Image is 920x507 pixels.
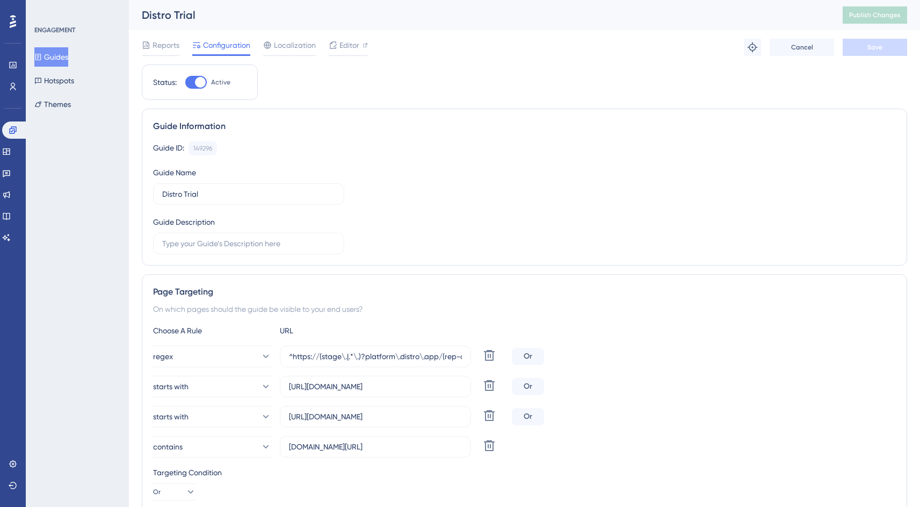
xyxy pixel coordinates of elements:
[203,39,250,52] span: Configuration
[211,78,230,87] span: Active
[34,71,74,90] button: Hotspots
[153,324,271,337] div: Choose A Rule
[153,39,179,52] span: Reports
[153,410,189,423] span: starts with
[791,43,813,52] span: Cancel
[34,26,75,34] div: ENGAGEMENT
[142,8,816,23] div: Distro Trial
[153,76,177,89] div: Status:
[512,408,544,425] div: Or
[289,441,462,453] input: yourwebsite.com/path
[153,380,189,393] span: starts with
[153,216,215,228] div: Guide Description
[34,47,68,67] button: Guides
[162,188,335,200] input: Type your Guide’s Name here
[153,440,183,453] span: contains
[289,351,462,362] input: yourwebsite.com/path
[339,39,359,52] span: Editor
[770,39,834,56] button: Cancel
[153,166,196,179] div: Guide Name
[153,303,896,316] div: On which pages should the guide be visible to your end users?
[153,120,896,133] div: Guide Information
[153,483,196,501] button: Or
[153,436,271,458] button: contains
[867,43,882,52] span: Save
[153,141,184,155] div: Guide ID:
[162,238,335,249] input: Type your Guide’s Description here
[153,285,896,298] div: Page Targeting
[34,95,71,114] button: Themes
[512,378,544,395] div: Or
[843,6,907,24] button: Publish Changes
[512,348,544,365] div: Or
[289,411,462,423] input: yourwebsite.com/path
[153,406,271,427] button: starts with
[193,144,212,153] div: 149296
[153,488,161,496] span: Or
[274,39,316,52] span: Localization
[289,381,462,392] input: yourwebsite.com/path
[153,350,173,363] span: regex
[849,11,901,19] span: Publish Changes
[153,466,896,479] div: Targeting Condition
[280,324,398,337] div: URL
[153,376,271,397] button: starts with
[843,39,907,56] button: Save
[153,346,271,367] button: regex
